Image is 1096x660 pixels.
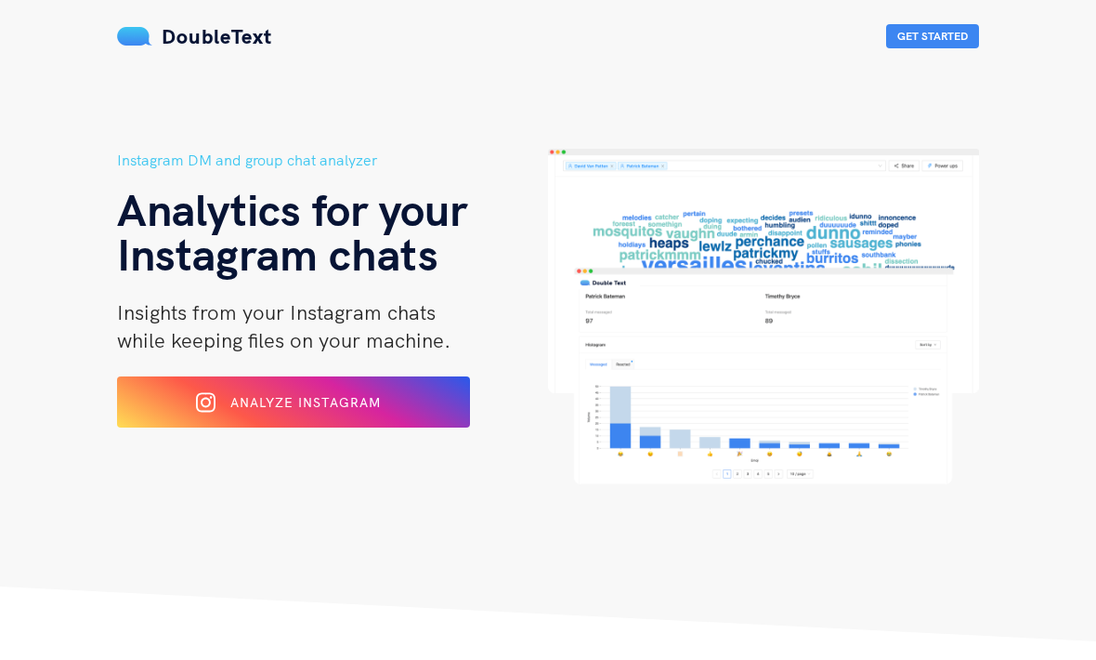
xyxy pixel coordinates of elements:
[117,299,436,325] span: Insights from your Instagram chats
[117,181,467,237] span: Analytics for your
[117,327,450,353] span: while keeping files on your machine.
[117,23,272,49] a: DoubleText
[162,23,272,49] span: DoubleText
[117,401,470,417] a: Analyze Instagram
[548,149,979,484] img: hero
[117,226,438,282] span: Instagram chats
[117,27,152,46] img: mS3x8y1f88AAAAABJRU5ErkJggg==
[886,24,979,48] button: Get Started
[117,149,548,172] h5: Instagram DM and group chat analyzer
[117,376,470,428] button: Analyze Instagram
[230,394,381,411] span: Analyze Instagram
